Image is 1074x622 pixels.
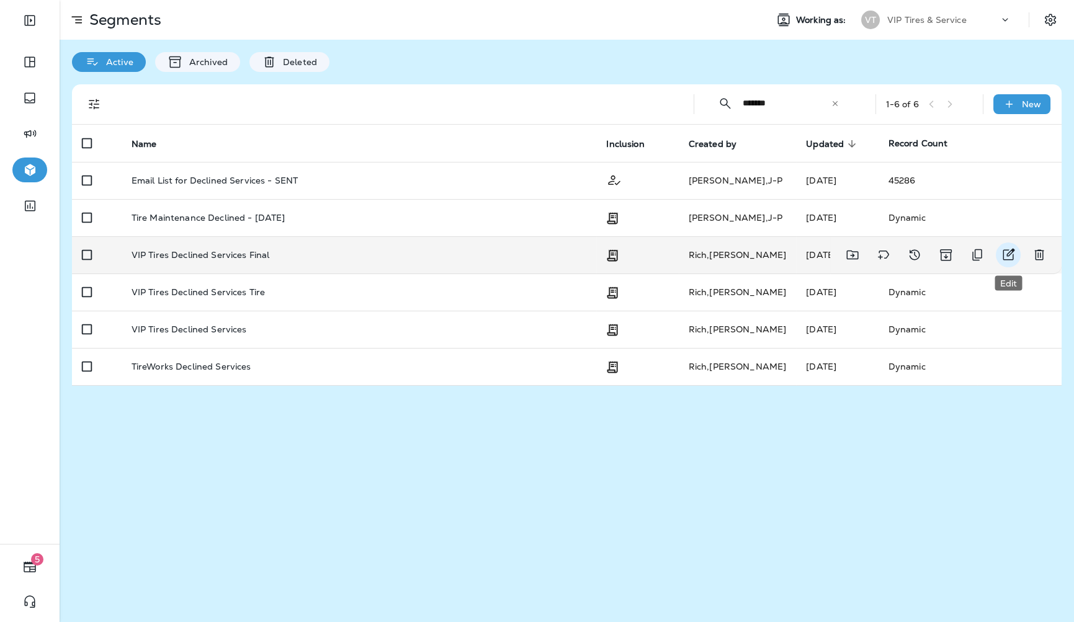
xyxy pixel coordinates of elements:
[84,11,161,29] p: Segments
[82,92,107,117] button: Filters
[679,348,797,385] td: Rich , [PERSON_NAME]
[886,99,919,109] div: 1 - 6 of 6
[100,57,133,67] p: Active
[132,287,265,297] p: VIP Tires Declined Services Tire
[796,311,878,348] td: [DATE]
[996,242,1021,267] button: Edit
[888,138,948,149] span: Record Count
[679,273,797,311] td: Rich , [PERSON_NAME]
[132,324,247,334] p: VIP Tires Declined Services
[933,242,959,267] button: Archive
[31,553,43,566] span: 5
[132,362,251,371] p: TireWorks Declined Services
[796,348,878,385] td: [DATE]
[606,211,619,223] span: Transaction
[965,242,990,267] button: Duplicate Segment
[606,174,622,185] span: Customer Only
[902,242,927,267] button: View Changelog
[887,15,967,25] p: VIP Tires & Service
[277,57,317,67] p: Deleted
[132,139,157,149] span: Name
[606,323,619,334] span: Transaction
[606,139,644,149] span: Inclusion
[689,138,753,149] span: Created by
[12,8,47,33] button: Expand Sidebar
[879,348,1062,385] td: Dynamic
[679,236,797,273] td: Rich , [PERSON_NAME]
[1039,9,1062,31] button: Settings
[132,175,298,185] p: Email List for Declined Services - SENT
[1027,242,1052,267] button: Delete
[796,236,878,273] td: [DATE]
[606,249,619,260] span: Transaction
[679,311,797,348] td: Rich , [PERSON_NAME]
[183,57,228,67] p: Archived
[879,273,1062,311] td: Dynamic
[806,138,860,149] span: Updated
[606,138,660,149] span: Inclusion
[796,273,878,311] td: [DATE]
[879,311,1062,348] td: Dynamic
[679,199,797,236] td: [PERSON_NAME] , J-P
[713,91,738,116] button: Collapse Search
[606,286,619,297] span: Transaction
[12,554,47,579] button: 5
[871,242,896,267] button: Add tags
[796,199,878,236] td: [DATE]
[606,360,619,371] span: Transaction
[132,138,173,149] span: Name
[1022,99,1041,109] p: New
[679,162,797,199] td: [PERSON_NAME] , J-P
[806,139,844,149] span: Updated
[840,242,865,267] button: Move to folder
[132,213,285,223] p: Tire Maintenance Declined - [DATE]
[995,276,1022,291] div: Edit
[796,162,878,199] td: [DATE]
[861,11,880,29] div: VT
[879,199,1062,236] td: Dynamic
[796,15,849,25] span: Working as:
[132,250,270,260] p: VIP Tires Declined Services Final
[689,139,736,149] span: Created by
[879,162,1062,199] td: 45286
